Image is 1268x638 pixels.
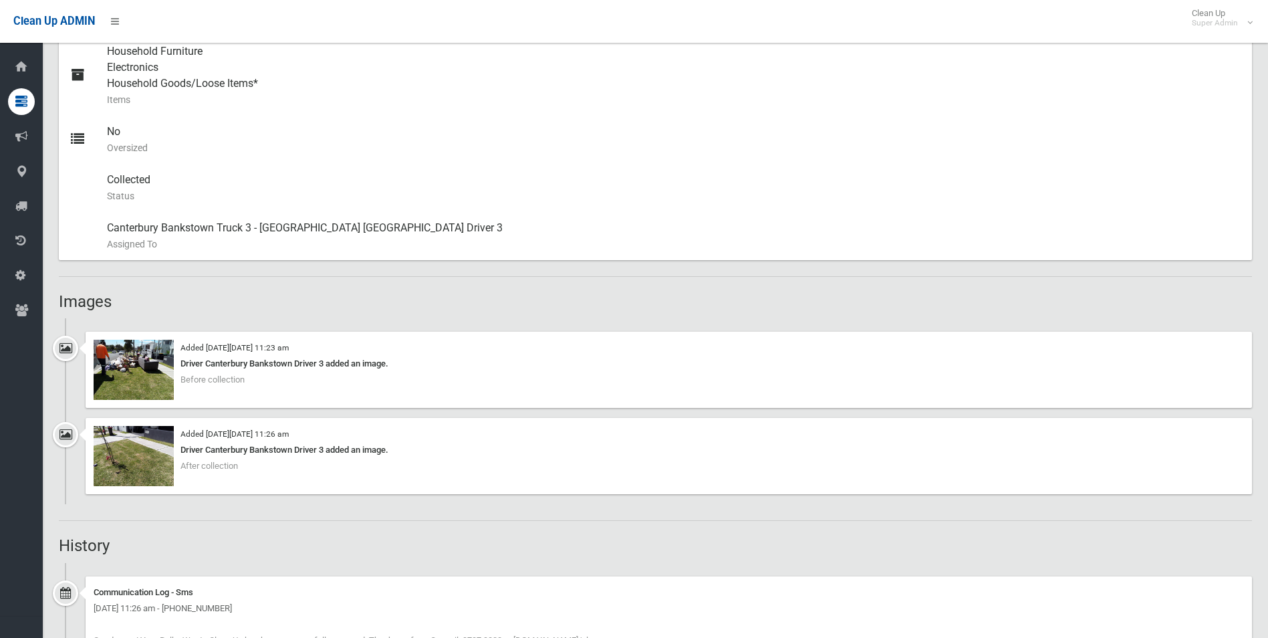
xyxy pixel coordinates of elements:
span: After collection [180,461,238,471]
small: Super Admin [1192,18,1238,28]
small: Added [DATE][DATE] 11:23 am [180,343,289,352]
small: Added [DATE][DATE] 11:26 am [180,429,289,439]
div: [DATE] 11:26 am - [PHONE_NUMBER] [94,601,1244,617]
span: Clean Up ADMIN [13,15,95,27]
span: Before collection [180,375,245,385]
div: Household Furniture Electronics Household Goods/Loose Items* [107,35,1241,116]
h2: Images [59,293,1252,310]
small: Status [107,188,1241,204]
img: 2025-09-2211.26.134852133499390759045.jpg [94,426,174,486]
div: Driver Canterbury Bankstown Driver 3 added an image. [94,442,1244,458]
div: Canterbury Bankstown Truck 3 - [GEOGRAPHIC_DATA] [GEOGRAPHIC_DATA] Driver 3 [107,212,1241,260]
div: Driver Canterbury Bankstown Driver 3 added an image. [94,356,1244,372]
h2: History [59,537,1252,554]
div: Communication Log - Sms [94,584,1244,601]
small: Oversized [107,140,1241,156]
small: Assigned To [107,236,1241,252]
img: 2025-09-2211.22.553244678118265721938.jpg [94,340,174,400]
span: Clean Up [1185,8,1251,28]
div: No [107,116,1241,164]
div: Collected [107,164,1241,212]
small: Items [107,92,1241,108]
